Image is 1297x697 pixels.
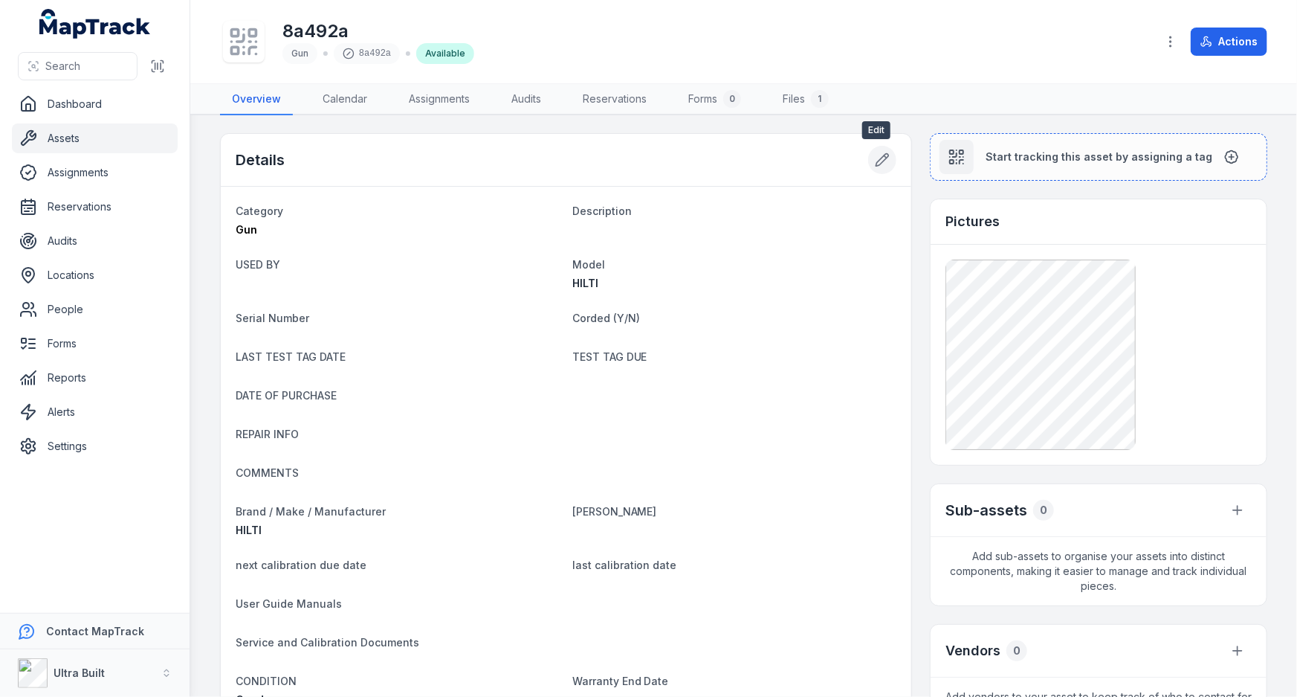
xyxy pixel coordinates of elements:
a: Alerts [12,397,178,427]
span: CONDITION [236,675,297,687]
a: Audits [12,226,178,256]
a: Forms [12,329,178,359]
h2: Sub-assets [945,500,1027,521]
span: Category [236,205,283,217]
a: Reservations [12,192,178,222]
span: Edit [862,121,890,139]
a: Audits [499,84,553,115]
div: 0 [1033,500,1054,521]
span: REPAIR INFO [236,428,299,440]
button: Actions [1191,28,1267,56]
span: COMMENTS [236,466,299,479]
a: Assignments [12,158,178,187]
div: 0 [1006,640,1027,661]
a: Dashboard [12,89,178,119]
a: Reports [12,363,178,393]
span: [PERSON_NAME] [572,505,657,518]
span: LAST TEST TAG DATE [236,350,346,363]
a: Assets [12,123,178,153]
span: User Guide Manuals [236,597,342,610]
span: USED BY [236,258,280,271]
span: HILTI [572,277,598,289]
div: Available [416,43,474,64]
a: Files1 [771,84,841,115]
span: Gun [291,48,308,59]
span: Description [572,205,632,217]
a: Calendar [311,84,379,115]
span: TEST TAG DUE [572,350,647,363]
a: Overview [220,84,293,115]
span: Model [572,258,605,271]
a: Reservations [571,84,659,115]
div: 1 [811,90,829,108]
h3: Vendors [945,640,1000,661]
span: Warranty End Date [572,675,669,687]
span: Add sub-assets to organise your assets into distinct components, making it easier to manage and t... [931,537,1267,606]
h3: Pictures [945,211,1000,232]
span: Serial Number [236,312,309,324]
span: Service and Calibration Documents [236,636,419,649]
span: Corded (Y/N) [572,312,640,324]
div: 0 [723,90,741,108]
a: Assignments [397,84,482,115]
strong: Ultra Built [54,667,105,679]
h2: Details [236,150,285,170]
span: Start tracking this asset by assigning a tag [986,150,1212,164]
span: HILTI [236,524,262,536]
span: DATE OF PURCHASE [236,389,337,402]
a: People [12,295,178,324]
a: MapTrack [39,9,151,39]
span: Gun [236,223,257,236]
button: Search [18,52,138,80]
button: Start tracking this asset by assigning a tag [930,133,1267,181]
span: next calibration due date [236,559,366,571]
a: Settings [12,431,178,461]
h1: 8a492a [282,19,474,43]
span: Brand / Make / Manufacturer [236,505,386,518]
a: Locations [12,260,178,290]
span: last calibration date [572,559,677,571]
span: Search [45,59,80,74]
div: 8a492a [334,43,400,64]
strong: Contact MapTrack [46,625,144,637]
a: Forms0 [676,84,753,115]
